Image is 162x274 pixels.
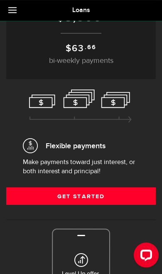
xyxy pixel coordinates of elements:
span: $ [66,43,72,54]
a: Get Started [6,187,156,205]
sup: .66 [85,43,96,52]
span: 63 [72,43,84,54]
span: Flexible payments [46,140,106,152]
span: Loans [72,6,90,14]
iframe: LiveChat chat widget [127,239,162,274]
p: Make payments toward just interest, or both interest and principal! [23,158,139,176]
span: bi-weekly payments [49,57,113,65]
